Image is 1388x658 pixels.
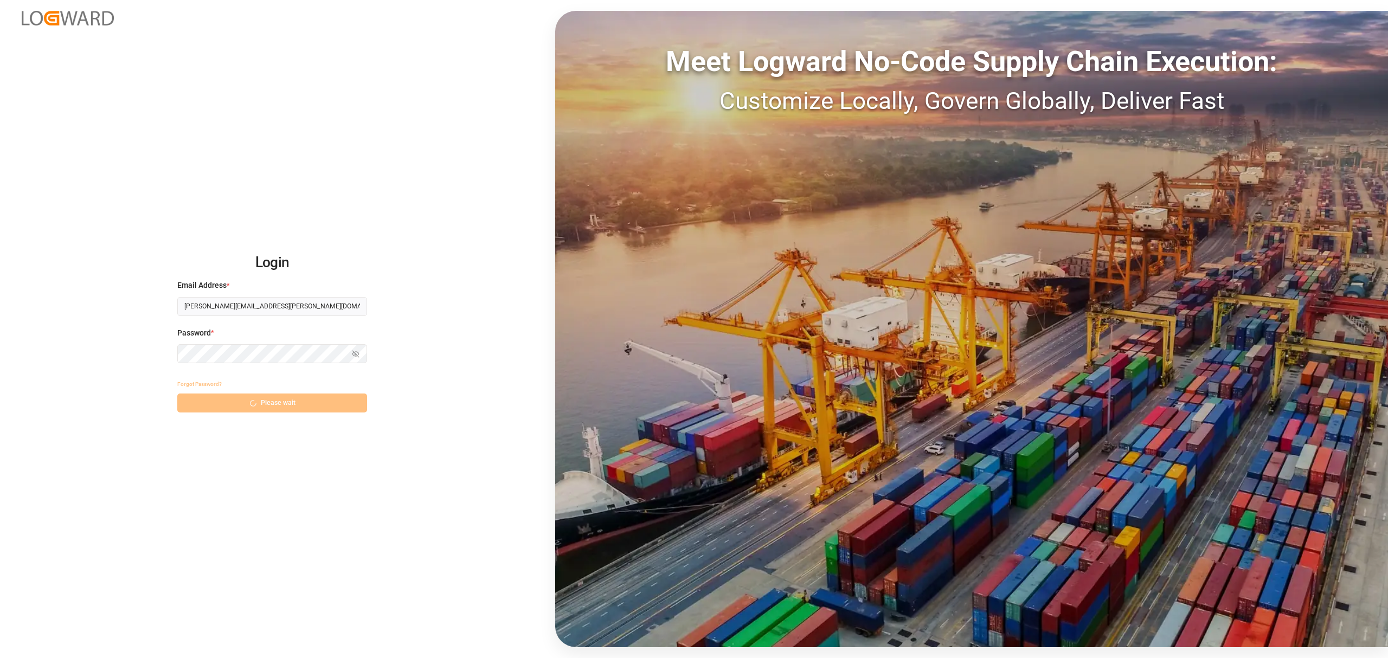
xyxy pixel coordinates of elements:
span: Email Address [177,280,227,291]
span: Password [177,327,211,339]
h2: Login [177,246,367,280]
div: Customize Locally, Govern Globally, Deliver Fast [555,83,1388,119]
img: Logward_new_orange.png [22,11,114,25]
div: Meet Logward No-Code Supply Chain Execution: [555,41,1388,83]
input: Enter your email [177,297,367,316]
